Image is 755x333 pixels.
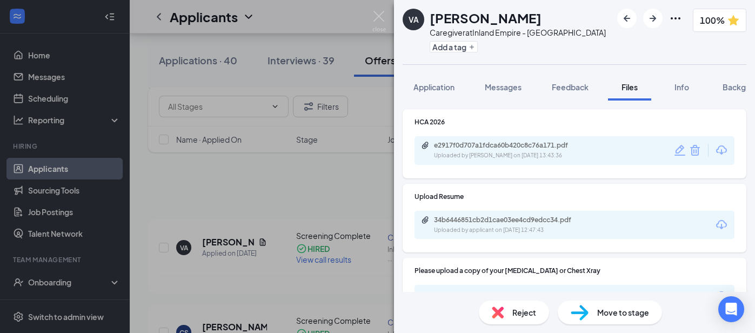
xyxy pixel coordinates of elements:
[421,216,430,224] svg: Paperclip
[409,14,419,25] div: VA
[434,141,585,150] div: e2917f0d707a1fdca60b420c8c76a171.pdf
[617,9,637,28] button: ArrowLeftNew
[421,216,596,235] a: Paperclip34b6446851cb2d1cae03ee4cd9edcc34.pdfUploaded by applicant on [DATE] 12:47:43
[673,144,686,157] svg: Pencil
[430,9,542,27] h1: [PERSON_NAME]
[715,144,728,157] svg: Download
[718,296,744,322] div: Open Intercom Messenger
[434,216,585,224] div: 34b6446851cb2d1cae03ee4cd9edcc34.pdf
[415,266,734,275] div: Please upload a copy of your [MEDICAL_DATA] or Chest Xray
[421,291,430,300] svg: Paperclip
[622,82,638,92] span: Files
[421,141,596,160] a: Paperclipe2917f0d707a1fdca60b420c8c76a171.pdfUploaded by [PERSON_NAME] on [DATE] 13:43:36
[485,82,522,92] span: Messages
[620,12,633,25] svg: ArrowLeftNew
[434,151,596,160] div: Uploaded by [PERSON_NAME] on [DATE] 13:43:36
[512,307,536,318] span: Reject
[597,307,649,318] span: Move to stage
[700,14,725,27] span: 100%
[430,27,606,38] div: Caregiver at Inland Empire - [GEOGRAPHIC_DATA]
[646,12,659,25] svg: ArrowRight
[430,41,478,52] button: PlusAdd a tag
[669,12,682,25] svg: Ellipses
[715,290,728,303] svg: Download
[421,291,596,302] a: Paperclipbfc1d9564cebb2cd93a64999a907963c.jpg
[415,192,734,201] div: Upload Resume
[674,82,689,92] span: Info
[434,226,596,235] div: Uploaded by applicant on [DATE] 12:47:43
[434,291,585,300] div: bfc1d9564cebb2cd93a64999a907963c.jpg
[643,9,663,28] button: ArrowRight
[552,82,589,92] span: Feedback
[415,117,734,126] div: HCA 2026
[469,44,475,50] svg: Plus
[689,144,701,157] svg: Trash
[421,141,430,150] svg: Paperclip
[715,218,728,231] svg: Download
[413,82,455,92] span: Application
